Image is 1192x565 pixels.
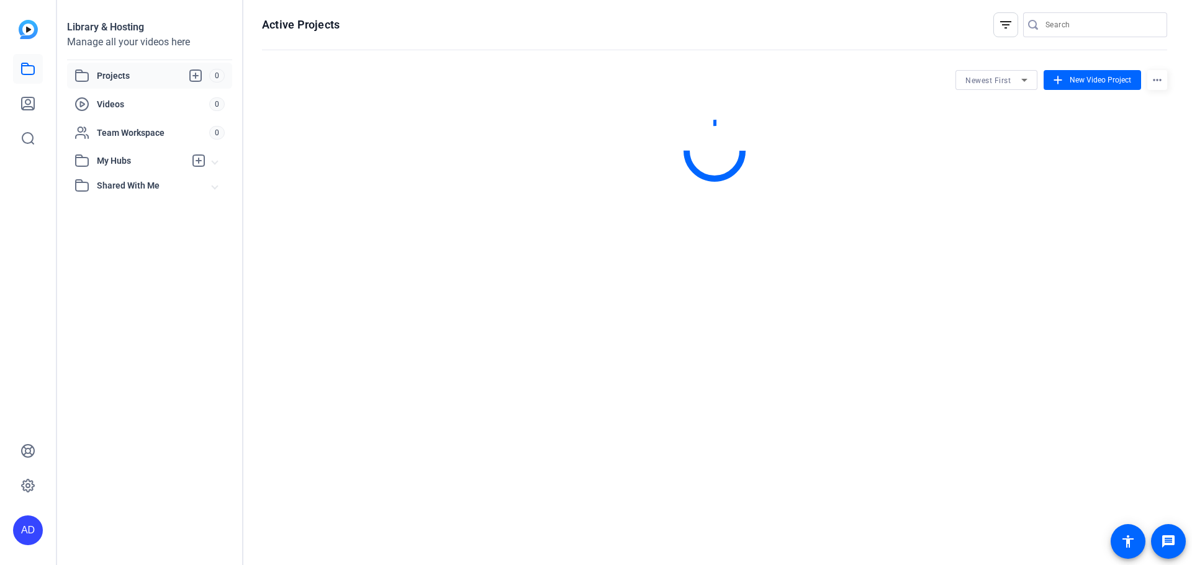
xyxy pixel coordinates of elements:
span: Team Workspace [97,127,209,139]
mat-icon: message [1161,534,1176,549]
mat-icon: more_horiz [1147,70,1167,90]
div: AD [13,515,43,545]
input: Search [1045,17,1157,32]
mat-expansion-panel-header: Shared With Me [67,173,232,198]
mat-expansion-panel-header: My Hubs [67,148,232,173]
span: 0 [209,97,225,111]
span: Videos [97,98,209,110]
span: Shared With Me [97,179,212,192]
span: My Hubs [97,154,185,167]
div: Manage all your videos here [67,35,232,50]
span: 0 [209,69,225,82]
span: Newest First [965,76,1011,85]
img: blue-gradient.svg [19,20,38,39]
mat-icon: accessibility [1121,534,1136,549]
div: Library & Hosting [67,20,232,35]
mat-icon: filter_list [998,17,1013,32]
button: New Video Project [1044,70,1141,90]
span: Projects [97,68,209,83]
mat-icon: add [1051,73,1065,87]
span: New Video Project [1070,74,1131,86]
h1: Active Projects [262,17,340,32]
span: 0 [209,126,225,140]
